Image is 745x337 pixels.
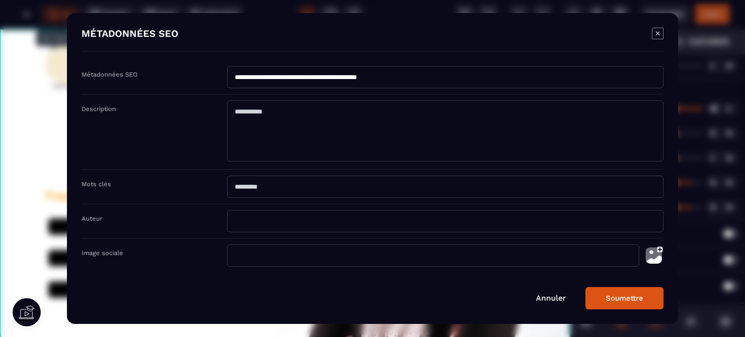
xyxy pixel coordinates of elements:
text: [EMAIL_ADDRESS][DOMAIN_NAME] [397,25,522,47]
label: Auteur [81,215,102,222]
h4: MÉTADONNÉES SEO [81,28,178,41]
img: photo-upload.002a6cb0.svg [644,244,664,267]
label: Métadonnées SEO [81,71,138,78]
label: Mots clés [81,180,111,188]
img: 8aeef015e0ebd4251a34490ffea99928_mail.png [383,29,397,43]
label: Image sociale [81,249,123,257]
label: Description [81,105,116,112]
button: Soumettre [585,287,664,309]
a: Annuler [536,293,566,303]
img: fddb039ee2cd576d9691c5ef50e92217_Logo.png [39,10,89,60]
text: Programme 360° [46,162,115,172]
